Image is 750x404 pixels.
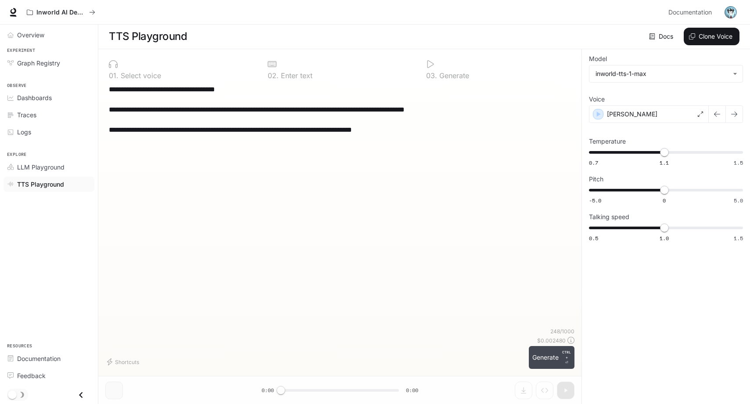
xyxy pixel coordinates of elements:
[8,390,17,399] span: Dark mode toggle
[279,72,312,79] p: Enter text
[589,214,629,220] p: Talking speed
[4,159,94,175] a: LLM Playground
[734,159,743,166] span: 1.5
[4,90,94,105] a: Dashboards
[71,386,91,404] button: Close drawer
[4,124,94,140] a: Logs
[589,56,607,62] p: Model
[23,4,99,21] button: All workspaces
[562,350,571,360] p: CTRL +
[109,28,187,45] h1: TTS Playground
[4,55,94,71] a: Graph Registry
[426,72,437,79] p: 0 3 .
[17,180,64,189] span: TTS Playground
[4,107,94,123] a: Traces
[722,4,739,21] button: User avatar
[665,4,718,21] a: Documentation
[734,234,743,242] span: 1.5
[663,197,666,204] span: 0
[589,65,743,82] div: inworld-tts-1-max
[660,234,669,242] span: 1.0
[4,368,94,383] a: Feedback
[647,28,677,45] a: Docs
[4,27,94,43] a: Overview
[4,351,94,366] a: Documentation
[607,110,657,119] p: [PERSON_NAME]
[589,96,605,102] p: Voice
[589,197,601,204] span: -5.0
[660,159,669,166] span: 1.1
[17,354,61,363] span: Documentation
[589,138,626,144] p: Temperature
[550,328,574,335] p: 248 / 1000
[562,350,571,365] p: ⏎
[105,355,143,369] button: Shortcuts
[36,9,86,16] p: Inworld AI Demos
[17,93,52,102] span: Dashboards
[589,234,598,242] span: 0.5
[17,162,65,172] span: LLM Playground
[17,110,36,119] span: Traces
[109,72,118,79] p: 0 1 .
[684,28,739,45] button: Clone Voice
[734,197,743,204] span: 5.0
[118,72,161,79] p: Select voice
[17,58,60,68] span: Graph Registry
[17,371,46,380] span: Feedback
[268,72,279,79] p: 0 2 .
[596,69,728,78] div: inworld-tts-1-max
[537,337,566,344] p: $ 0.002480
[529,346,574,369] button: GenerateCTRL +⏎
[4,177,94,192] a: TTS Playground
[17,30,44,40] span: Overview
[589,159,598,166] span: 0.7
[589,176,603,182] p: Pitch
[725,6,737,18] img: User avatar
[668,7,712,18] span: Documentation
[437,72,469,79] p: Generate
[17,127,31,137] span: Logs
